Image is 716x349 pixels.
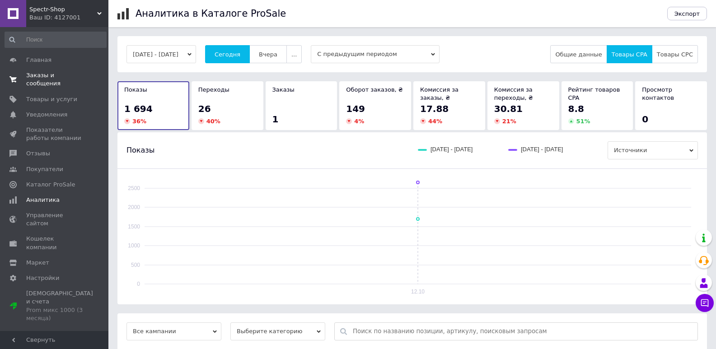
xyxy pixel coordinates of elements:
button: Общие данные [550,45,607,63]
span: Показы [124,86,147,93]
span: Рейтинг товаров CPA [568,86,620,101]
span: 149 [346,103,365,114]
span: 36 % [132,118,146,125]
button: Чат с покупателем [696,294,714,312]
span: 1 [272,114,279,125]
span: Вчера [259,51,277,58]
span: Оборот заказов, ₴ [346,86,403,93]
span: ... [291,51,297,58]
span: Товары CPC [657,51,693,58]
button: Товары CPC [652,45,698,63]
span: Отзывы [26,149,50,158]
span: Главная [26,56,51,64]
text: 500 [131,262,140,268]
span: Просмотр контактов [642,86,674,101]
span: Товары CPA [612,51,647,58]
span: Показы [126,145,154,155]
span: 0 [642,114,648,125]
text: 0 [137,281,140,287]
text: 12.10 [411,289,425,295]
span: 51 % [576,118,590,125]
span: Сегодня [215,51,240,58]
span: Переходы [198,86,229,93]
span: Spectr-Shop [29,5,97,14]
button: Сегодня [205,45,250,63]
span: [DEMOGRAPHIC_DATA] и счета [26,289,93,322]
span: Все кампании [126,322,221,340]
span: Каталог ProSale [26,181,75,189]
span: 17.88 [420,103,449,114]
span: Управление сайтом [26,211,84,228]
span: 1 694 [124,103,153,114]
span: Маркет [26,259,49,267]
span: Показатели работы компании [26,126,84,142]
span: Аналитика [26,196,60,204]
span: Источники [608,141,698,159]
span: Экспорт [674,10,700,17]
span: 8.8 [568,103,584,114]
span: 4 % [354,118,364,125]
span: Покупатели [26,165,63,173]
input: Поиск по названию позиции, артикулу, поисковым запросам [353,323,693,340]
text: 1000 [128,242,140,249]
h1: Аналитика в Каталоге ProSale [136,8,286,19]
div: Prom микс 1000 (3 месяца) [26,306,93,322]
span: Выберите категорию [230,322,325,340]
span: 44 % [428,118,442,125]
span: Кошелек компании [26,235,84,251]
span: Заказы и сообщения [26,71,84,88]
button: Вчера [249,45,287,63]
span: Уведомления [26,111,67,119]
span: 21 % [502,118,516,125]
input: Поиск [5,32,107,48]
text: 2000 [128,204,140,210]
text: 1500 [128,223,140,230]
span: Комиссия за переходы, ₴ [494,86,533,101]
span: 26 [198,103,211,114]
span: 30.81 [494,103,523,114]
span: С предыдущим периодом [311,45,440,63]
span: Комиссия за заказы, ₴ [420,86,459,101]
button: Товары CPA [607,45,652,63]
span: Общие данные [555,51,602,58]
span: Заказы [272,86,295,93]
span: 40 % [206,118,220,125]
text: 2500 [128,185,140,191]
span: Настройки [26,274,59,282]
div: Ваш ID: 4127001 [29,14,108,22]
span: Товары и услуги [26,95,77,103]
button: ... [286,45,302,63]
button: Экспорт [667,7,707,20]
button: [DATE] - [DATE] [126,45,196,63]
